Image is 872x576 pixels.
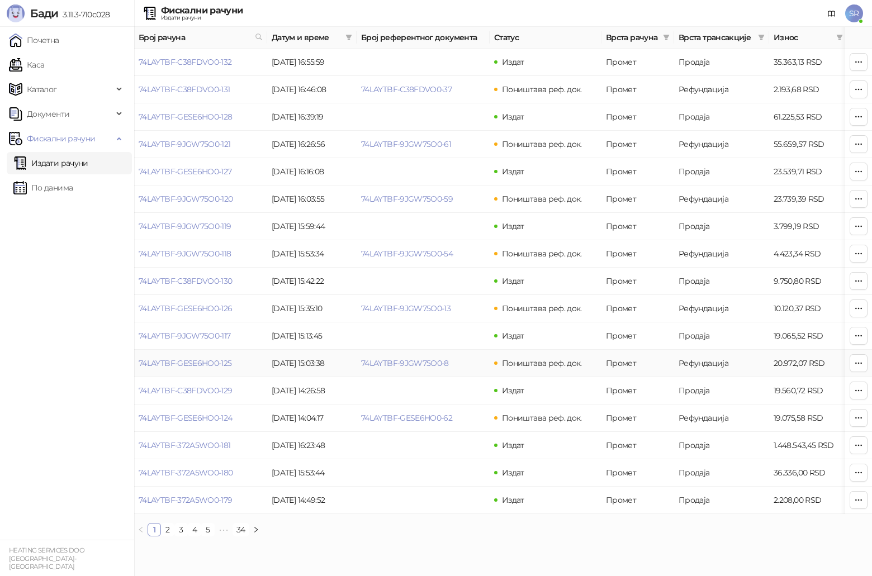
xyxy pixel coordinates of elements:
[267,76,357,103] td: [DATE] 16:46:08
[139,331,231,341] a: 74LAYTBF-9JGW75O0-117
[756,29,767,46] span: filter
[161,15,243,21] div: Издати рачуни
[253,526,259,533] span: right
[161,6,243,15] div: Фискални рачуни
[134,523,148,536] li: Претходна страна
[836,34,843,41] span: filter
[663,34,670,41] span: filter
[139,194,233,204] a: 74LAYTBF-9JGW75O0-120
[267,459,357,487] td: [DATE] 15:53:44
[267,268,357,295] td: [DATE] 15:42:22
[502,468,524,478] span: Издат
[674,49,769,76] td: Продаја
[361,249,453,259] a: 74LAYTBF-9JGW75O0-54
[502,166,524,177] span: Издат
[139,57,232,67] a: 74LAYTBF-C38FDVO0-132
[674,350,769,377] td: Рефундација
[267,240,357,268] td: [DATE] 15:53:34
[267,213,357,240] td: [DATE] 15:59:44
[139,440,231,450] a: 74LAYTBF-372A5WO0-181
[502,249,582,259] span: Поништава реф. док.
[601,322,674,350] td: Промет
[134,523,148,536] button: left
[148,523,160,536] a: 1
[769,103,847,131] td: 61.225,53 RSD
[769,377,847,404] td: 19.560,72 RSD
[58,9,110,20] span: 3.11.3-710c028
[188,523,201,536] a: 4
[758,34,765,41] span: filter
[215,523,233,536] li: Следећих 5 Страна
[601,268,674,295] td: Промет
[134,459,267,487] td: 74LAYTBF-372A5WO0-180
[361,303,451,313] a: 74LAYTBF-9JGW75O0-13
[267,404,357,432] td: [DATE] 14:04:17
[134,268,267,295] td: 74LAYTBF-C38FDVO0-130
[134,404,267,432] td: 74LAYTBF-GESE6HO0-124
[139,276,233,286] a: 74LAYTBF-C38FDVO0-130
[174,523,188,536] li: 3
[601,350,674,377] td: Промет
[9,29,59,51] a: Почетна
[674,295,769,322] td: Рефундација
[502,276,524,286] span: Издат
[674,213,769,240] td: Продаја
[267,103,357,131] td: [DATE] 16:39:19
[139,495,233,505] a: 74LAYTBF-372A5WO0-179
[139,84,230,94] a: 74LAYTBF-C38FDVO0-131
[267,487,357,514] td: [DATE] 14:49:52
[134,49,267,76] td: 74LAYTBF-C38FDVO0-132
[769,240,847,268] td: 4.423,34 RSD
[502,331,524,341] span: Издат
[774,31,832,44] span: Износ
[233,523,249,536] li: 34
[601,404,674,432] td: Промет
[13,152,88,174] a: Издати рачуни
[161,523,174,536] li: 2
[769,76,847,103] td: 2.193,68 RSD
[502,57,524,67] span: Издат
[601,240,674,268] td: Промет
[134,487,267,514] td: 74LAYTBF-372A5WO0-179
[139,358,232,368] a: 74LAYTBF-GESE6HO0-125
[845,4,863,22] span: SR
[769,322,847,350] td: 19.065,52 RSD
[823,4,841,22] a: Документација
[674,404,769,432] td: Рефундација
[27,127,95,150] span: Фискални рачуни
[201,523,215,536] li: 5
[769,432,847,459] td: 1.448.543,45 RSD
[267,158,357,185] td: [DATE] 16:16:08
[361,139,451,149] a: 74LAYTBF-9JGW75O0-61
[674,377,769,404] td: Продаја
[361,413,452,423] a: 74LAYTBF-GESE6HO0-62
[674,103,769,131] td: Продаја
[267,131,357,158] td: [DATE] 16:26:56
[661,29,672,46] span: filter
[134,213,267,240] td: 74LAYTBF-9JGW75O0-119
[601,185,674,213] td: Промет
[267,49,357,76] td: [DATE] 16:55:59
[769,459,847,487] td: 36.336,00 RSD
[769,213,847,240] td: 3.799,19 RSD
[272,31,341,44] span: Датум и време
[601,432,674,459] td: Промет
[502,139,582,149] span: Поништава реф. док.
[267,350,357,377] td: [DATE] 15:03:38
[601,49,674,76] td: Промет
[7,4,25,22] img: Logo
[502,84,582,94] span: Поништава реф. док.
[361,358,449,368] a: 74LAYTBF-9JGW75O0-8
[345,34,352,41] span: filter
[249,523,263,536] li: Следећа страна
[502,221,524,231] span: Издат
[202,523,214,536] a: 5
[139,468,233,478] a: 74LAYTBF-372A5WO0-180
[502,303,582,313] span: Поништава реф. док.
[9,54,44,76] a: Каса
[148,523,161,536] li: 1
[601,27,674,49] th: Врста рачуна
[769,185,847,213] td: 23.739,39 RSD
[134,240,267,268] td: 74LAYTBF-9JGW75O0-118
[674,268,769,295] td: Продаја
